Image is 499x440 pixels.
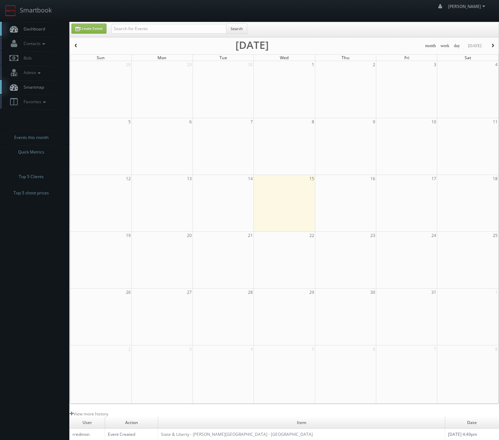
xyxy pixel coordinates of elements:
button: day [451,42,463,50]
span: 5 [128,118,131,125]
button: Search [226,24,247,34]
span: 29 [309,289,315,296]
span: Smartmap [20,84,44,90]
span: 5 [311,345,315,353]
span: 26 [125,289,131,296]
span: 18 [492,175,498,182]
h2: [DATE] [235,42,269,49]
img: smartbook-logo.png [5,5,16,16]
button: month [423,42,438,50]
td: User [70,417,105,429]
span: 14 [247,175,253,182]
span: 4 [250,345,253,353]
span: Contacts [20,41,47,46]
span: 22 [309,232,315,239]
span: Dashboard [20,26,45,32]
span: Bids [20,55,32,61]
a: View more history [70,411,108,417]
span: 2 [372,61,376,68]
td: Date [445,417,499,429]
span: Fri [404,55,409,61]
span: 20 [186,232,192,239]
td: Item [158,417,445,429]
span: 30 [247,61,253,68]
span: 8 [311,118,315,125]
button: week [438,42,452,50]
span: 27 [186,289,192,296]
span: 3 [189,345,192,353]
span: 25 [492,232,498,239]
span: 6 [189,118,192,125]
span: Sat [465,55,471,61]
span: 12 [125,175,131,182]
a: Create Event [71,24,106,34]
span: 1 [311,61,315,68]
span: Wed [280,55,289,61]
span: 10 [431,118,437,125]
span: 19 [125,232,131,239]
span: 17 [431,175,437,182]
span: 8 [494,345,498,353]
button: [DATE] [465,42,484,50]
span: 28 [247,289,253,296]
span: Top 5 Clients [19,173,44,180]
span: 21 [247,232,253,239]
span: 9 [372,118,376,125]
span: 1 [494,289,498,296]
span: 13 [186,175,192,182]
span: 7 [250,118,253,125]
span: 31 [431,289,437,296]
span: 6 [372,345,376,353]
span: 2 [128,345,131,353]
td: Action [105,417,158,429]
span: Tue [220,55,227,61]
span: Favorites [20,99,48,105]
span: 3 [433,61,437,68]
span: 28 [125,61,131,68]
a: State & Liberty - [PERSON_NAME][GEOGRAPHIC_DATA] - [GEOGRAPHIC_DATA] [161,431,313,437]
span: 16 [370,175,376,182]
input: Search for Events [112,24,226,34]
span: Events this month [14,134,49,141]
span: 4 [494,61,498,68]
span: 24 [431,232,437,239]
span: 23 [370,232,376,239]
span: 29 [186,61,192,68]
span: 15 [309,175,315,182]
span: Sun [97,55,105,61]
span: Mon [157,55,166,61]
span: 7 [433,345,437,353]
span: 11 [492,118,498,125]
span: [PERSON_NAME] [448,3,487,9]
span: Admin [20,70,42,76]
span: Thu [342,55,350,61]
span: Quick Metrics [18,149,44,156]
span: 30 [370,289,376,296]
span: Top 5 shoot prices [14,190,49,196]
